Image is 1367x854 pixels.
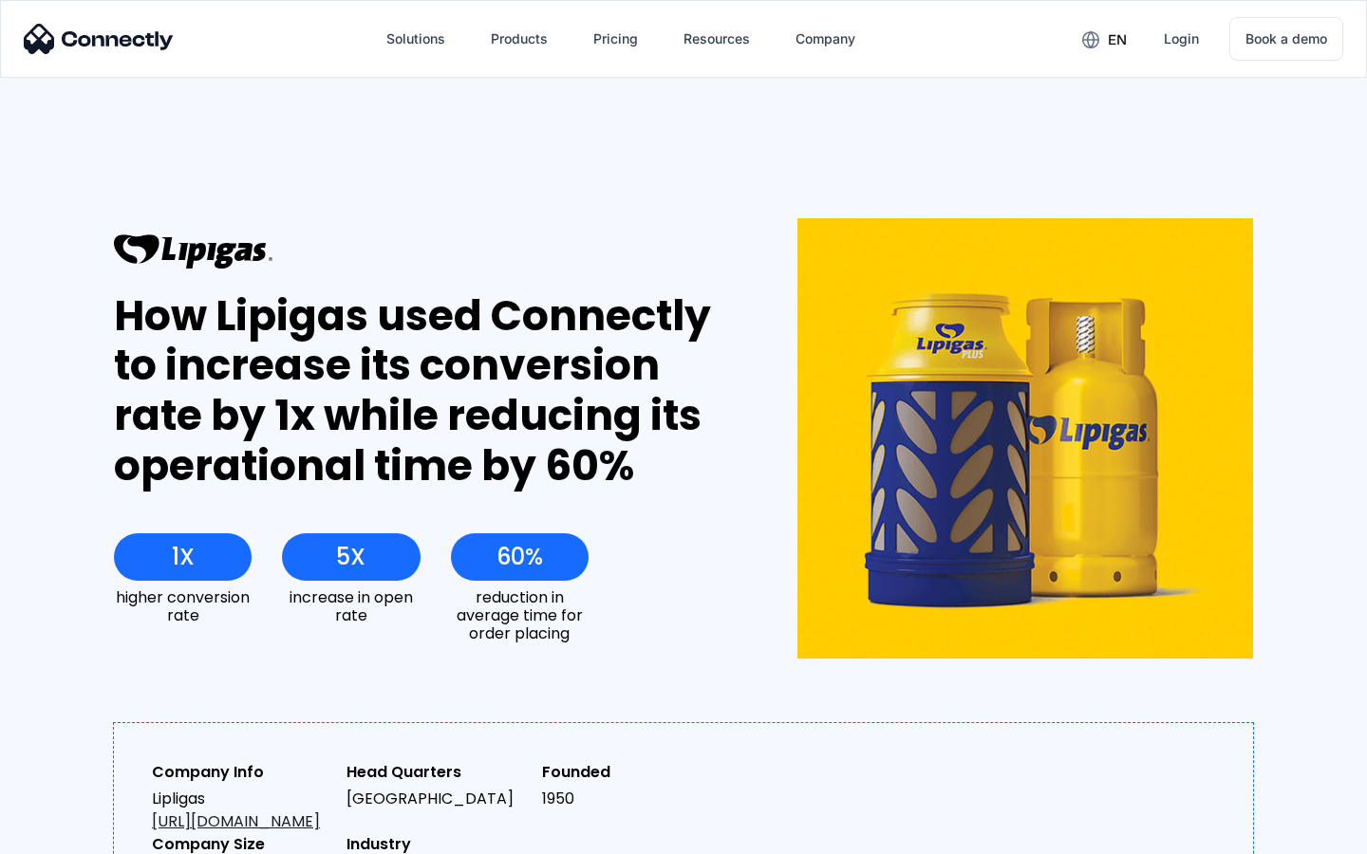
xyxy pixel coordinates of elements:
div: How Lipigas used Connectly to increase its conversion rate by 1x while reducing its operational t... [114,291,728,492]
div: Products [491,26,548,52]
div: 1X [172,544,195,570]
div: [GEOGRAPHIC_DATA] [346,788,526,810]
div: Head Quarters [346,761,526,784]
a: Book a demo [1229,17,1343,61]
div: Company [796,26,855,52]
a: Login [1149,16,1214,62]
div: reduction in average time for order placing [451,588,589,643]
a: Pricing [578,16,653,62]
div: Login [1164,26,1199,52]
div: en [1108,27,1127,53]
aside: Language selected: English [19,821,114,847]
div: 5X [336,544,365,570]
a: [URL][DOMAIN_NAME] [152,810,320,832]
div: Lipligas [152,788,331,833]
div: 60% [496,544,543,570]
div: Solutions [386,26,445,52]
div: Founded [542,761,721,784]
div: Resources [683,26,750,52]
div: increase in open rate [282,588,420,624]
img: Connectly Logo [24,24,174,54]
div: higher conversion rate [114,588,252,624]
div: 1950 [542,788,721,810]
div: Company Info [152,761,331,784]
div: Pricing [593,26,638,52]
ul: Language list [38,821,114,847]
